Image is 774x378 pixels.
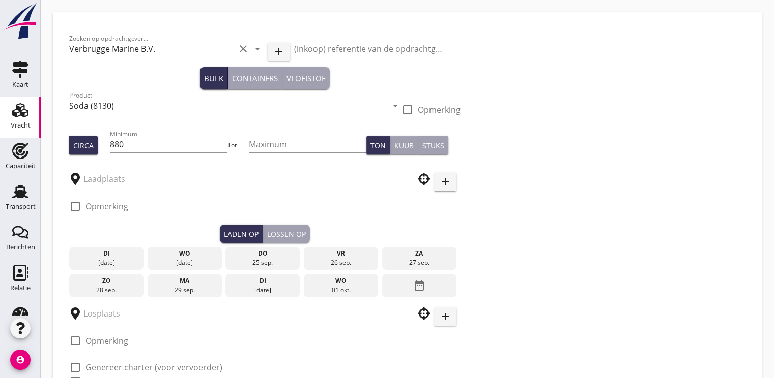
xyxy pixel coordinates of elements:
[150,286,219,295] div: 29 sep.
[204,73,223,84] div: Bulk
[439,176,451,188] i: add
[249,136,367,152] input: Maximum
[12,81,28,88] div: Kaart
[150,258,219,267] div: [DATE]
[385,258,454,267] div: 27 sep.
[69,41,235,57] input: Zoeken op opdrachtgever...
[69,136,98,154] button: Circa
[73,140,94,151] div: Circa
[220,225,263,243] button: Laden op
[85,201,128,211] label: Opmerking
[306,249,376,258] div: vr
[224,229,259,239] div: Laden op
[282,67,330,89] button: Vloeistof
[85,362,222,372] label: Genereer charter (voor vervoerder)
[294,41,460,57] input: (inkoop) referentie van de opdrachtgever
[72,286,141,295] div: 28 sep.
[72,249,141,258] div: di
[69,98,387,114] input: Product
[85,336,128,346] label: Opmerking
[228,249,297,258] div: do
[83,305,402,322] input: Losplaats
[6,163,36,169] div: Capaciteit
[72,276,141,286] div: zo
[273,46,285,58] i: add
[306,286,376,295] div: 01 okt.
[110,136,228,152] input: Minimum
[390,136,418,154] button: Kuub
[251,43,264,55] i: arrow_drop_down
[227,141,249,150] div: Tot
[232,73,278,84] div: Containers
[6,244,35,250] div: Berichten
[263,225,310,243] button: Lossen op
[2,3,39,40] img: logo-small.a267ee39.svg
[228,286,297,295] div: [DATE]
[10,350,31,370] i: account_circle
[228,276,297,286] div: di
[286,73,326,84] div: Vloeistof
[267,229,306,239] div: Lossen op
[306,276,376,286] div: wo
[6,203,36,210] div: Transport
[385,249,454,258] div: za
[306,258,376,267] div: 26 sep.
[418,136,448,154] button: Stuks
[11,122,31,129] div: Vracht
[413,276,425,295] i: date_range
[150,276,219,286] div: ma
[394,140,414,151] div: Kuub
[10,285,31,291] div: Relatie
[422,140,444,151] div: Stuks
[150,249,219,258] div: wo
[83,171,402,187] input: Laadplaats
[228,258,297,267] div: 25 sep.
[370,140,386,151] div: Ton
[72,258,141,267] div: [DATE]
[228,67,282,89] button: Containers
[200,67,228,89] button: Bulk
[389,100,402,112] i: arrow_drop_down
[366,136,390,154] button: Ton
[439,310,451,323] i: add
[237,43,249,55] i: clear
[418,105,461,115] label: Opmerking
